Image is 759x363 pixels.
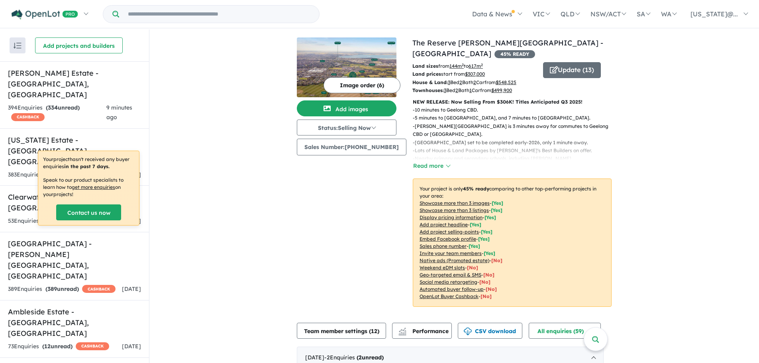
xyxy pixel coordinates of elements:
[420,293,479,299] u: OpenLot Buyer Cashback
[400,328,449,335] span: Performance
[47,285,57,292] span: 389
[413,114,618,122] p: - 5 minutes to [GEOGRAPHIC_DATA], and 7 minutes to [GEOGRAPHIC_DATA].
[420,222,468,228] u: Add project headline
[42,343,73,350] strong: ( unread)
[491,87,512,93] u: $ 499,900
[8,68,141,100] h5: [PERSON_NAME] Estate - [GEOGRAPHIC_DATA] , [GEOGRAPHIC_DATA]
[297,37,396,97] img: The Reserve Armstrong Creek Estate - Charlemont
[48,104,58,111] span: 334
[459,79,462,85] u: 2
[8,285,116,294] div: 389 Enquir ies
[8,306,141,339] h5: Ambleside Estate - [GEOGRAPHIC_DATA] , [GEOGRAPHIC_DATA]
[412,70,537,78] p: start from
[413,98,612,106] p: NEW RELEASE: Now Selling From $306K! Titles Anticipated Q3 2025!
[324,354,384,361] span: - 2 Enquir ies
[121,6,318,23] input: Try estate name, suburb, builder or developer
[469,87,472,93] u: 1
[484,250,495,256] span: [ Yes ]
[413,155,618,171] p: - Nearby primary and secondary schools, including [PERSON_NAME][GEOGRAPHIC_DATA], [GEOGRAPHIC_DAT...
[357,354,384,361] strong: ( unread)
[412,86,537,94] p: Bed Bath Car from
[529,323,601,339] button: All enquiries (59)
[420,279,477,285] u: Social media retargeting
[359,354,362,361] span: 2
[469,243,480,249] span: [ Yes ]
[399,328,406,332] img: line-chart.svg
[478,236,490,242] span: [ Yes ]
[76,342,109,350] span: CASHBACK
[494,50,535,58] span: 45 % READY
[543,62,601,78] button: Update (13)
[484,214,496,220] span: [ Yes ]
[412,62,537,70] p: from
[8,342,109,351] div: 73 Enquir ies
[35,37,123,53] button: Add projects and builders
[467,265,478,271] span: [No]
[470,222,481,228] span: [ Yes ]
[412,87,444,93] b: Townhouses:
[420,243,467,249] u: Sales phone number
[420,214,482,220] u: Display pricing information
[8,216,108,226] div: 53 Enquir ies
[64,163,110,169] b: in the past 7 days.
[481,63,483,67] sup: 2
[297,139,406,155] button: Sales Number:[PHONE_NUMBER]
[486,286,497,292] span: [No]
[56,204,121,220] a: Contact us now
[8,238,141,281] h5: [GEOGRAPHIC_DATA] - [PERSON_NAME][GEOGRAPHIC_DATA] , [GEOGRAPHIC_DATA]
[481,293,492,299] span: [No]
[420,265,465,271] u: Weekend eDM slots
[43,156,134,170] p: Your project hasn't received any buyer enquiries
[469,63,483,69] u: 617 m
[479,279,490,285] span: [No]
[413,161,450,171] button: Read more
[465,71,485,77] u: $ 307,000
[413,179,612,307] p: Your project is only comparing to other top-performing projects in your area: - - - - - - - - - -...
[448,79,450,85] u: 3
[371,328,377,335] span: 12
[413,139,618,147] p: - [GEOGRAPHIC_DATA] set to be completed early-2026, only 1 minute away.
[463,186,489,192] b: 45 % ready
[491,257,502,263] span: [No]
[297,323,386,339] button: Team member settings (12)
[412,38,603,58] a: The Reserve [PERSON_NAME][GEOGRAPHIC_DATA] - [GEOGRAPHIC_DATA]
[122,285,141,292] span: [DATE]
[455,87,458,93] u: 2
[483,272,494,278] span: [No]
[122,343,141,350] span: [DATE]
[458,323,522,339] button: CSV download
[420,257,489,263] u: Native ads (Promoted estate)
[492,200,503,206] span: [ Yes ]
[420,229,479,235] u: Add project selling-points
[8,170,116,180] div: 383 Enquir ies
[44,343,51,350] span: 12
[420,236,476,242] u: Embed Facebook profile
[72,184,115,190] u: get more enquiries
[413,147,618,155] p: - Lots of House & Land Packages by [PERSON_NAME]'s Best Builders on offer.
[420,250,482,256] u: Invite your team members
[491,207,502,213] span: [ Yes ]
[43,177,134,198] p: Speak to our product specialists to learn how to on your projects !
[398,330,406,336] img: bar-chart.svg
[8,192,141,213] h5: Clearwater - Colac , [GEOGRAPHIC_DATA]
[324,77,400,93] button: Image order (6)
[392,323,452,339] button: Performance
[420,272,481,278] u: Geo-targeted email & SMS
[45,285,79,292] strong: ( unread)
[106,104,132,121] span: 9 minutes ago
[420,286,484,292] u: Automated buyer follow-up
[8,135,141,167] h5: [US_STATE] Estate - [GEOGRAPHIC_DATA] , [GEOGRAPHIC_DATA]
[420,207,489,213] u: Showcase more than 3 listings
[449,63,464,69] u: 144 m
[8,103,106,122] div: 394 Enquir ies
[412,63,438,69] b: Land sizes
[12,10,78,20] img: Openlot PRO Logo White
[413,106,618,114] p: - 10 minutes to Geelong CBD.
[297,120,396,135] button: Status:Selling Now
[444,87,446,93] u: 3
[481,229,492,235] span: [ Yes ]
[462,63,464,67] sup: 2
[690,10,738,18] span: [US_STATE]@...
[412,78,537,86] p: Bed Bath Car from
